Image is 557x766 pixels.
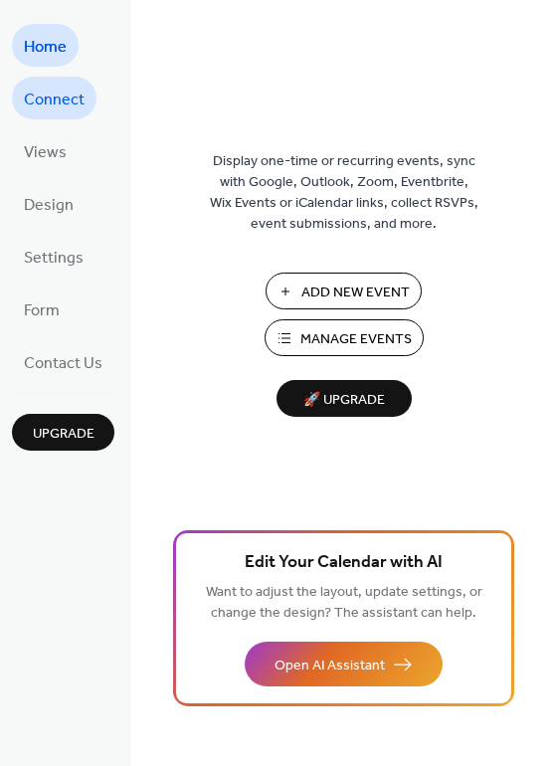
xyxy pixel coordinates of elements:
[24,85,85,115] span: Connect
[210,151,478,235] span: Display one-time or recurring events, sync with Google, Outlook, Zoom, Eventbrite, Wix Events or ...
[12,287,72,330] a: Form
[12,182,86,225] a: Design
[24,295,60,326] span: Form
[301,283,410,303] span: Add New Event
[12,24,79,67] a: Home
[245,549,443,577] span: Edit Your Calendar with AI
[24,137,67,168] span: Views
[300,329,412,350] span: Manage Events
[288,387,400,414] span: 🚀 Upgrade
[24,243,84,274] span: Settings
[245,642,443,686] button: Open AI Assistant
[12,340,114,383] a: Contact Us
[24,348,102,379] span: Contact Us
[24,190,74,221] span: Design
[277,380,412,417] button: 🚀 Upgrade
[206,579,482,627] span: Want to adjust the layout, update settings, or change the design? The assistant can help.
[12,235,95,278] a: Settings
[24,32,67,63] span: Home
[265,319,424,356] button: Manage Events
[266,273,422,309] button: Add New Event
[12,77,96,119] a: Connect
[12,129,79,172] a: Views
[12,414,114,451] button: Upgrade
[33,424,94,445] span: Upgrade
[275,656,385,676] span: Open AI Assistant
